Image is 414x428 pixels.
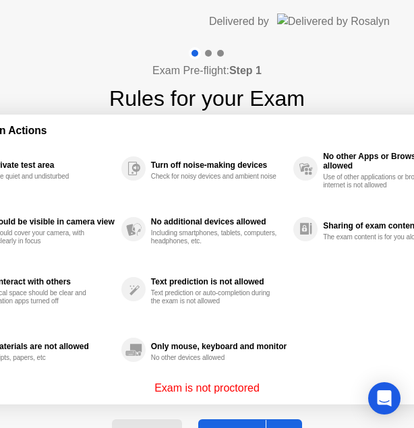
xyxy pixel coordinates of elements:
[151,354,278,362] div: No other devices allowed
[209,13,269,30] div: Delivered by
[151,160,287,170] div: Turn off noise-making devices
[368,382,401,415] div: Open Intercom Messenger
[151,229,278,245] div: Including smartphones, tablets, computers, headphones, etc.
[151,277,287,286] div: Text prediction is not allowed
[151,217,287,226] div: No additional devices allowed
[109,82,305,115] h1: Rules for your Exam
[151,173,278,181] div: Check for noisy devices and ambient noise
[154,380,260,396] p: Exam is not proctored
[152,63,262,79] h4: Exam Pre-flight:
[151,342,287,351] div: Only mouse, keyboard and monitor
[277,13,390,29] img: Delivered by Rosalyn
[151,289,278,305] div: Text prediction or auto-completion during the exam is not allowed
[229,65,262,76] b: Step 1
